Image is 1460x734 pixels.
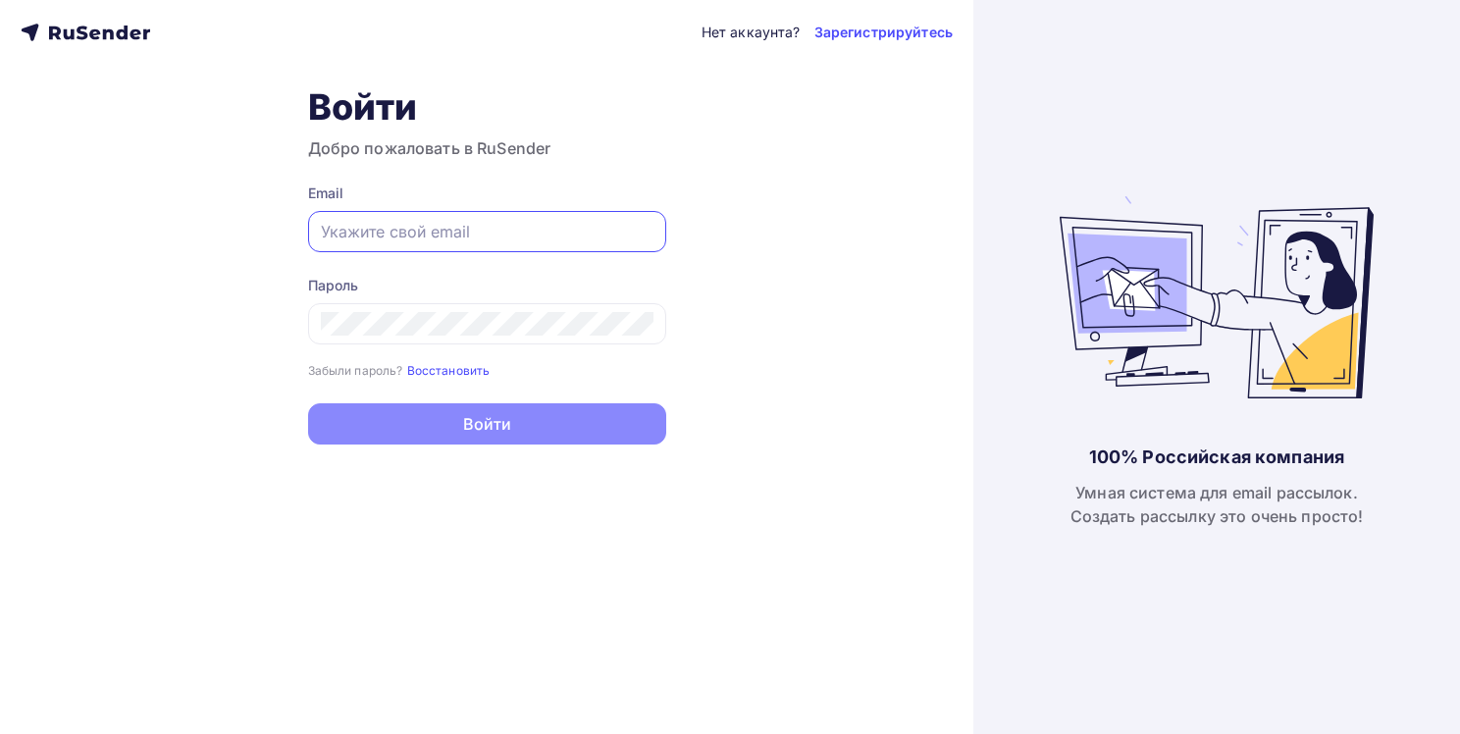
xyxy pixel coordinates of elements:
button: Войти [308,403,666,445]
div: Умная система для email рассылок. Создать рассылку это очень просто! [1070,481,1364,528]
div: Пароль [308,276,666,295]
div: Email [308,183,666,203]
small: Восстановить [407,363,491,378]
h3: Добро пожаловать в RuSender [308,136,666,160]
a: Восстановить [407,361,491,378]
input: Укажите свой email [321,220,653,243]
div: Нет аккаунта? [702,23,801,42]
a: Зарегистрируйтесь [814,23,953,42]
small: Забыли пароль? [308,363,403,378]
div: 100% Российская компания [1089,446,1344,469]
h1: Войти [308,85,666,129]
